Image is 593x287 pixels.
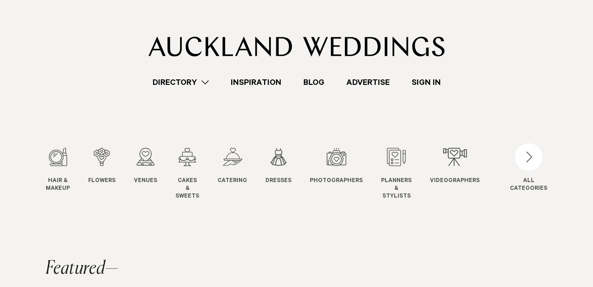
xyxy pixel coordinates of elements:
[265,148,310,200] swiper-slide: 6 / 12
[510,177,547,193] div: ALL CATEGORIES
[46,148,88,200] swiper-slide: 1 / 12
[142,76,220,89] a: Directory
[134,148,157,185] a: Venues
[175,177,199,200] span: Cakes & Sweets
[175,148,217,200] swiper-slide: 4 / 12
[88,177,116,185] span: Flowers
[310,177,363,185] span: Photographers
[510,148,547,191] button: ALLCATEGORIES
[381,177,412,200] span: Planners & Stylists
[88,148,116,185] a: Flowers
[335,76,401,89] a: Advertise
[46,148,70,193] a: Hair & Makeup
[217,148,247,185] a: Catering
[401,76,452,89] a: Sign In
[175,148,199,200] a: Cakes & Sweets
[134,177,157,185] span: Venues
[265,148,291,185] a: Dresses
[265,177,291,185] span: Dresses
[381,148,430,200] swiper-slide: 8 / 12
[310,148,363,185] a: Photographers
[430,177,480,185] span: Videographers
[310,148,381,200] swiper-slide: 7 / 12
[217,177,247,185] span: Catering
[430,148,498,200] swiper-slide: 9 / 12
[292,76,335,89] a: Blog
[88,148,134,200] swiper-slide: 2 / 12
[430,148,480,185] a: Videographers
[381,148,412,200] a: Planners & Stylists
[134,148,175,200] swiper-slide: 3 / 12
[46,260,119,278] h2: Featured
[46,177,70,193] span: Hair & Makeup
[217,148,265,200] swiper-slide: 5 / 12
[220,76,292,89] a: Inspiration
[148,37,445,57] img: Auckland Weddings Logo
